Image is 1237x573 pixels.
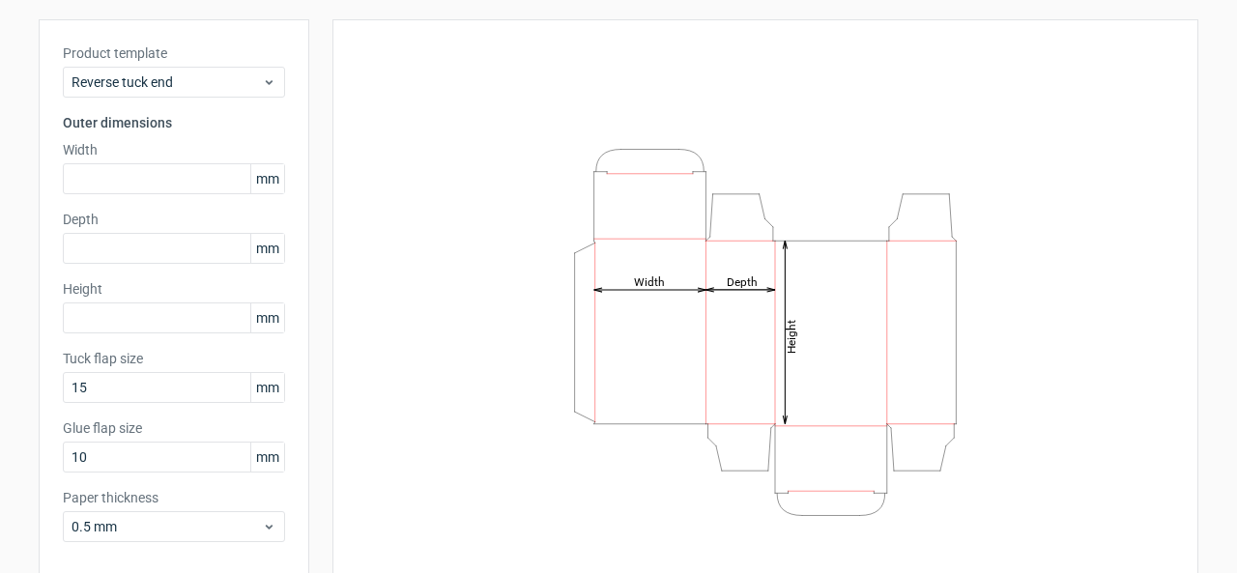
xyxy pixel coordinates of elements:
[250,164,284,193] span: mm
[250,443,284,472] span: mm
[250,303,284,332] span: mm
[72,72,262,92] span: Reverse tuck end
[72,517,262,536] span: 0.5 mm
[250,234,284,263] span: mm
[63,279,285,299] label: Height
[63,113,285,132] h3: Outer dimensions
[63,349,285,368] label: Tuck flap size
[250,373,284,402] span: mm
[63,488,285,507] label: Paper thickness
[63,210,285,229] label: Depth
[634,274,665,288] tspan: Width
[63,43,285,63] label: Product template
[63,418,285,438] label: Glue flap size
[785,319,798,353] tspan: Height
[63,140,285,159] label: Width
[727,274,758,288] tspan: Depth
